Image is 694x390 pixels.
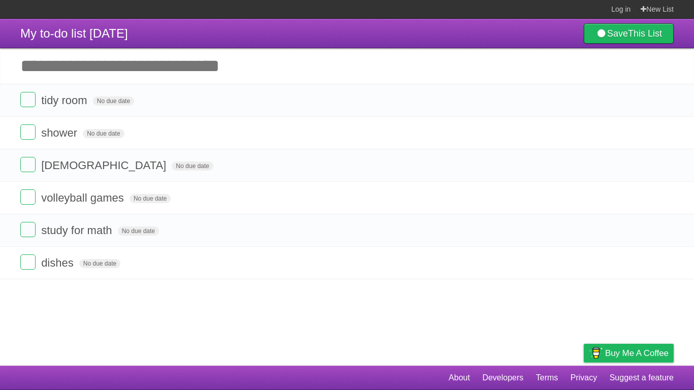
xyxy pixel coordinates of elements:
[482,368,523,387] a: Developers
[130,194,171,203] span: No due date
[449,368,470,387] a: About
[628,28,662,39] b: This List
[20,254,36,270] label: Done
[79,259,120,268] span: No due date
[20,189,36,205] label: Done
[20,26,128,40] span: My to-do list [DATE]
[584,344,674,363] a: Buy me a coffee
[93,96,134,106] span: No due date
[41,94,89,107] span: tidy room
[605,344,669,362] span: Buy me a coffee
[41,256,76,269] span: dishes
[118,226,159,236] span: No due date
[20,124,36,140] label: Done
[571,368,597,387] a: Privacy
[589,344,603,362] img: Buy me a coffee
[20,157,36,172] label: Done
[41,191,127,204] span: volleyball games
[41,224,114,237] span: study for math
[536,368,558,387] a: Terms
[610,368,674,387] a: Suggest a feature
[20,222,36,237] label: Done
[172,161,213,171] span: No due date
[41,126,80,139] span: shower
[584,23,674,44] a: SaveThis List
[20,92,36,107] label: Done
[41,159,169,172] span: [DEMOGRAPHIC_DATA]
[83,129,124,138] span: No due date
